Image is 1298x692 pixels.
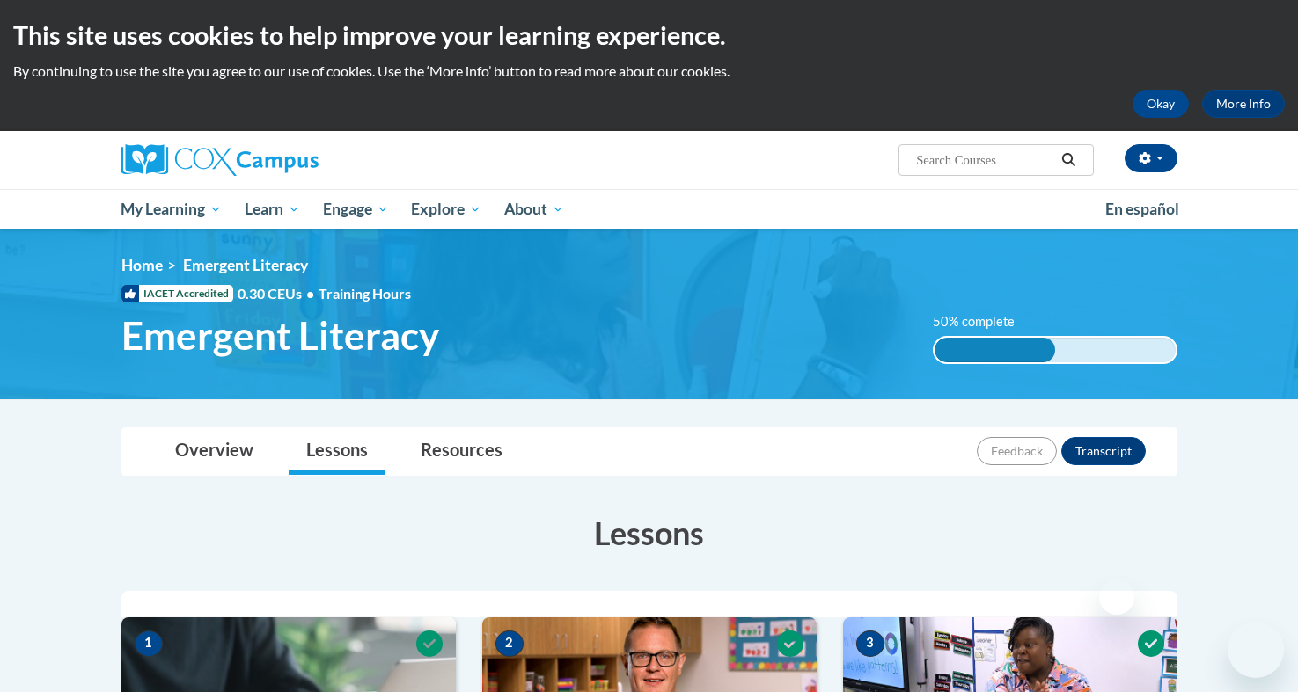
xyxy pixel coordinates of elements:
[1094,191,1191,228] a: En español
[121,144,319,176] img: Cox Campus
[121,256,163,274] a: Home
[1055,149,1082,171] button: Search
[977,437,1057,465] button: Feedback
[856,630,884,657] span: 3
[400,189,493,229] a: Explore
[289,428,385,475] a: Lessons
[319,285,411,302] span: Training Hours
[13,18,1285,53] h2: This site uses cookies to help improve your learning experience.
[121,312,439,359] span: Emergent Literacy
[504,199,564,220] span: About
[13,62,1285,81] p: By continuing to use the site you agree to our use of cookies. Use the ‘More info’ button to read...
[110,189,234,229] a: My Learning
[121,199,222,220] span: My Learning
[183,256,308,274] span: Emergent Literacy
[935,338,1055,362] div: 50%
[135,630,163,657] span: 1
[403,428,520,475] a: Resources
[1202,90,1285,118] a: More Info
[121,144,456,176] a: Cox Campus
[233,189,312,229] a: Learn
[1061,437,1146,465] button: Transcript
[121,285,233,302] span: IACET Accredited
[1133,90,1189,118] button: Okay
[933,312,1034,331] label: 50% complete
[495,630,524,657] span: 2
[493,189,576,229] a: About
[306,285,314,302] span: •
[323,199,389,220] span: Engage
[95,189,1204,229] div: Main menu
[914,149,1055,171] input: Search Courses
[238,284,319,303] span: 0.30 CEUs
[245,199,300,220] span: Learn
[411,199,481,220] span: Explore
[158,428,271,475] a: Overview
[1105,200,1179,218] span: En español
[312,189,400,229] a: Engage
[1228,622,1284,678] iframe: Button to launch messaging window
[1125,144,1177,172] button: Account Settings
[1099,579,1134,615] iframe: Close message
[121,511,1177,555] h3: Lessons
